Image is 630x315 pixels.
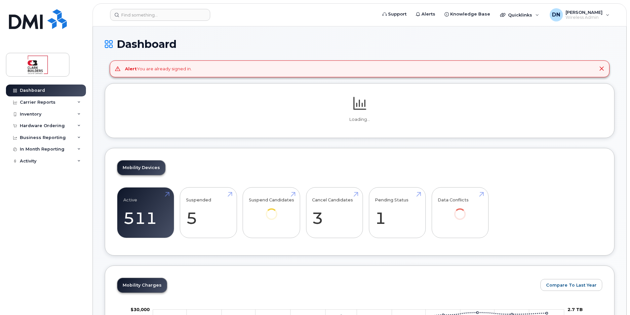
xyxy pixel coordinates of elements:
a: Cancel Candidates 3 [312,191,357,234]
button: Compare To Last Year [540,279,602,291]
g: $0 [131,307,150,312]
a: Data Conflicts [438,191,482,229]
a: Active 511 [123,191,168,234]
p: Loading... [117,117,602,122]
a: Mobility Charges [117,278,167,293]
tspan: 2.7 TB [568,307,583,312]
a: Pending Status 1 [375,191,419,234]
div: You are already signed in. [125,66,192,72]
a: Suspended 5 [186,191,231,234]
span: Compare To Last Year [546,282,597,288]
a: Mobility Devices [117,160,165,175]
strong: Alert [125,66,137,71]
a: Suspend Candidates [249,191,294,229]
h1: Dashboard [105,38,614,50]
tspan: $30,000 [131,307,150,312]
